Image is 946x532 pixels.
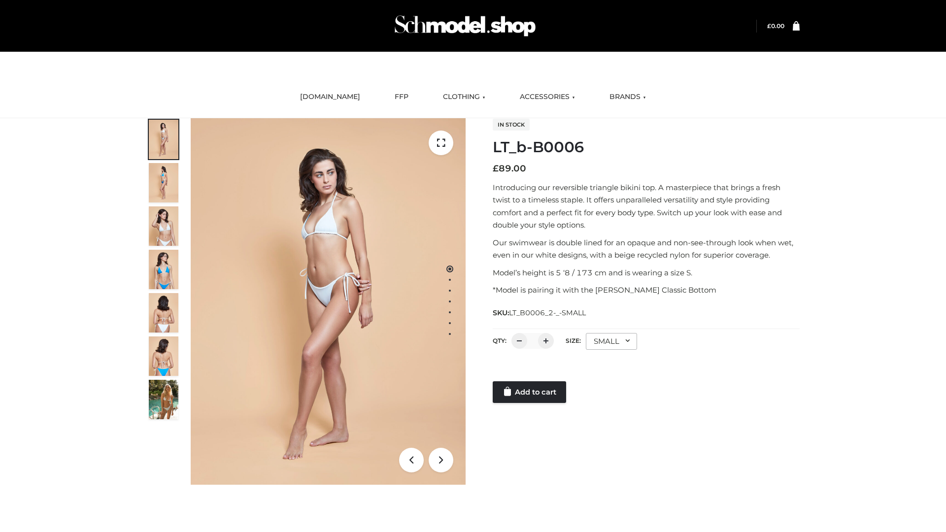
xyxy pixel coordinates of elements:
[493,236,800,262] p: Our swimwear is double lined for an opaque and non-see-through look when wet, even in our white d...
[391,6,539,45] img: Schmodel Admin 964
[493,163,526,174] bdi: 89.00
[767,22,784,30] a: £0.00
[149,163,178,202] img: ArielClassicBikiniTop_CloudNine_AzureSky_OW114ECO_2-scaled.jpg
[149,120,178,159] img: ArielClassicBikiniTop_CloudNine_AzureSky_OW114ECO_1-scaled.jpg
[602,86,653,108] a: BRANDS
[387,86,416,108] a: FFP
[493,284,800,297] p: *Model is pairing it with the [PERSON_NAME] Classic Bottom
[149,250,178,289] img: ArielClassicBikiniTop_CloudNine_AzureSky_OW114ECO_4-scaled.jpg
[436,86,493,108] a: CLOTHING
[586,333,637,350] div: SMALL
[493,181,800,232] p: Introducing our reversible triangle bikini top. A masterpiece that brings a fresh twist to a time...
[512,86,582,108] a: ACCESSORIES
[493,119,530,131] span: In stock
[493,307,587,319] span: SKU:
[566,337,581,344] label: Size:
[149,293,178,332] img: ArielClassicBikiniTop_CloudNine_AzureSky_OW114ECO_7-scaled.jpg
[493,163,499,174] span: £
[493,381,566,403] a: Add to cart
[149,380,178,419] img: Arieltop_CloudNine_AzureSky2.jpg
[493,138,800,156] h1: LT_b-B0006
[493,266,800,279] p: Model’s height is 5 ‘8 / 173 cm and is wearing a size S.
[509,308,586,317] span: LT_B0006_2-_-SMALL
[293,86,368,108] a: [DOMAIN_NAME]
[149,206,178,246] img: ArielClassicBikiniTop_CloudNine_AzureSky_OW114ECO_3-scaled.jpg
[191,118,466,485] img: ArielClassicBikiniTop_CloudNine_AzureSky_OW114ECO_1
[767,22,784,30] bdi: 0.00
[149,336,178,376] img: ArielClassicBikiniTop_CloudNine_AzureSky_OW114ECO_8-scaled.jpg
[493,337,507,344] label: QTY:
[767,22,771,30] span: £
